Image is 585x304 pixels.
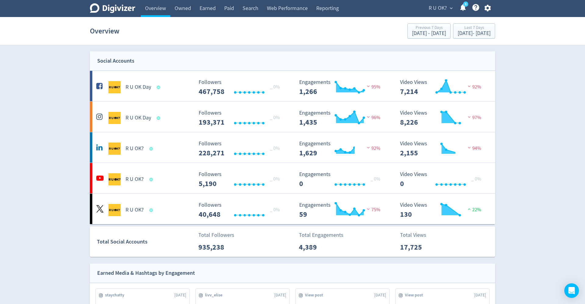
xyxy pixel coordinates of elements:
[299,231,343,239] p: Total Engagements
[90,163,495,193] a: R U OK? undefinedR U OK? Followers --- _ 0% Followers 5,190 Engagements 0 Engagements 0 _ 0% Vide...
[465,2,466,6] text: 5
[126,114,151,122] h5: R U OK Day
[471,176,481,182] span: _ 0%
[90,71,495,101] a: R U OK Day undefinedR U OK Day Followers --- _ 0% Followers 467,758 Engagements 1,266 Engagements...
[397,141,488,157] svg: Video Views 2,155
[296,110,388,126] svg: Engagements 1,435
[466,115,481,121] span: 97%
[198,242,233,253] p: 935,238
[397,79,488,95] svg: Video Views 7,214
[365,115,371,119] img: negative-performance.svg
[365,115,380,121] span: 96%
[105,292,128,298] span: staychatty
[296,79,388,95] svg: Engagements 1,266
[564,283,579,298] div: Open Intercom Messenger
[466,115,472,119] img: negative-performance.svg
[397,171,488,188] svg: Video Views 0
[274,292,286,298] span: [DATE]
[296,141,388,157] svg: Engagements 1,629
[270,84,280,90] span: _ 0%
[90,194,495,224] a: R U OK? undefinedR U OK? Followers --- _ 0% Followers 40,648 Engagements 59 Engagements 59 75% Vi...
[405,292,426,298] span: View post
[90,132,495,163] a: R U OK? undefinedR U OK? Followers --- _ 0% Followers 228,271 Engagements 1,629 Engagements 1,629...
[198,231,234,239] p: Total Followers
[370,176,380,182] span: _ 0%
[474,292,486,298] span: [DATE]
[458,26,491,31] div: Last 7 Days
[296,202,388,218] svg: Engagements 59
[365,84,371,88] img: negative-performance.svg
[196,202,287,218] svg: Followers ---
[466,207,472,211] img: positive-performance.svg
[97,237,194,246] div: Total Social Accounts
[150,178,155,181] span: Data last synced: 23 Sep 2025, 5:02am (AEST)
[365,84,380,90] span: 95%
[400,242,435,253] p: 17,725
[296,171,388,188] svg: Engagements 0
[429,3,447,13] span: R U OK?
[463,2,468,7] a: 5
[196,171,287,188] svg: Followers ---
[196,110,287,126] svg: Followers ---
[108,81,121,93] img: R U OK Day undefined
[108,204,121,216] img: R U OK? undefined
[305,292,326,298] span: View post
[108,173,121,185] img: R U OK? undefined
[270,207,280,213] span: _ 0%
[90,21,119,41] h1: Overview
[97,269,195,278] div: Earned Media & Hashtags by Engagement
[412,26,446,31] div: Previous 7 Days
[407,23,451,39] button: Previous 7 Days[DATE] - [DATE]
[196,141,287,157] svg: Followers ---
[397,110,488,126] svg: Video Views 8,226
[270,115,280,121] span: _ 0%
[157,116,162,120] span: Data last synced: 23 Sep 2025, 5:02am (AEST)
[196,79,287,95] svg: Followers ---
[466,84,472,88] img: negative-performance.svg
[126,176,144,183] h5: R U OK?
[458,31,491,36] div: [DATE] - [DATE]
[466,145,481,151] span: 94%
[448,5,454,11] span: expand_more
[150,147,155,150] span: Data last synced: 23 Sep 2025, 1:02am (AEST)
[412,31,446,36] div: [DATE] - [DATE]
[466,84,481,90] span: 92%
[374,292,386,298] span: [DATE]
[365,145,371,150] img: negative-performance.svg
[427,3,454,13] button: R U OK?
[126,145,144,152] h5: R U OK?
[174,292,186,298] span: [DATE]
[466,145,472,150] img: negative-performance.svg
[157,86,162,89] span: Data last synced: 23 Sep 2025, 4:01am (AEST)
[400,231,435,239] p: Total Views
[466,207,481,213] span: 22%
[108,112,121,124] img: R U OK Day undefined
[90,102,495,132] a: R U OK Day undefinedR U OK Day Followers --- _ 0% Followers 193,371 Engagements 1,435 Engagements...
[397,202,488,218] svg: Video Views 130
[97,57,134,65] div: Social Accounts
[453,23,495,39] button: Last 7 Days[DATE]- [DATE]
[365,207,371,211] img: negative-performance.svg
[270,145,280,151] span: _ 0%
[205,292,226,298] span: livv_elise
[126,84,151,91] h5: R U OK Day
[299,242,334,253] p: 4,389
[150,209,155,212] span: Data last synced: 23 Sep 2025, 12:02pm (AEST)
[126,206,144,214] h5: R U OK?
[365,207,380,213] span: 75%
[108,143,121,155] img: R U OK? undefined
[365,145,380,151] span: 92%
[270,176,280,182] span: _ 0%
